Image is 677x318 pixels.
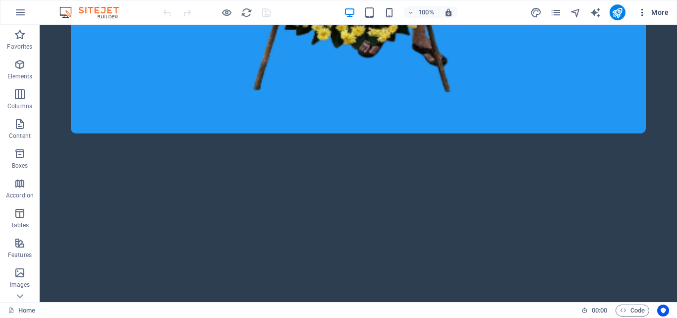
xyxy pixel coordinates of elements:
[221,6,232,18] button: Click here to leave preview mode and continue editing
[570,7,581,18] i: Navigator
[241,7,252,18] i: Reload page
[616,305,649,317] button: Code
[6,191,34,199] p: Accordion
[12,162,28,170] p: Boxes
[550,6,562,18] button: pages
[590,7,601,18] i: AI Writer
[240,6,252,18] button: reload
[9,132,31,140] p: Content
[530,6,542,18] button: design
[610,4,625,20] button: publish
[570,6,582,18] button: navigator
[7,43,32,51] p: Favorites
[612,7,623,18] i: Publish
[8,305,35,317] a: Click to cancel selection. Double-click to open Pages
[590,6,602,18] button: text_generator
[444,8,453,17] i: On resize automatically adjust zoom level to fit chosen device.
[7,72,33,80] p: Elements
[10,281,30,289] p: Images
[657,305,669,317] button: Usercentrics
[550,7,562,18] i: Pages (Ctrl+Alt+S)
[11,221,29,229] p: Tables
[8,251,32,259] p: Features
[403,6,439,18] button: 100%
[418,6,434,18] h6: 100%
[592,305,607,317] span: 00 00
[599,307,600,314] span: :
[637,7,669,17] span: More
[581,305,608,317] h6: Session time
[57,6,131,18] img: Editor Logo
[530,7,542,18] i: Design (Ctrl+Alt+Y)
[7,102,32,110] p: Columns
[633,4,673,20] button: More
[620,305,645,317] span: Code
